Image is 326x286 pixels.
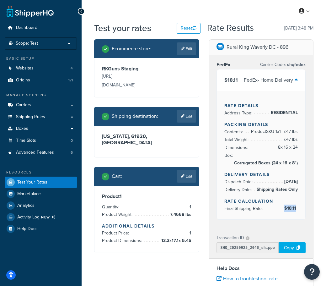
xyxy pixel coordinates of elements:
h2: Ecommerce store : [112,46,151,52]
span: Address Type: [224,110,254,116]
li: Time Slots [5,135,77,146]
span: Total Weight: [224,136,250,143]
span: Marketplace [17,191,41,197]
li: [object Object] [5,212,77,223]
a: Test Your Rates [5,177,77,188]
span: 13.3 x 17.1 x 5.45 [160,237,191,245]
h4: Additional Details [102,223,191,229]
a: Advanced Features6 [5,147,77,158]
p: [URL][DOMAIN_NAME] [102,72,145,90]
a: Origins171 [5,74,77,86]
p: Rural King Waverly DC - 896 [227,43,288,52]
span: 7.47 lbs [282,136,298,143]
span: Carriers [16,102,31,108]
h3: [US_STATE], 61920 , [GEOGRAPHIC_DATA] [102,133,191,146]
span: Analytics [17,203,35,208]
li: Advanced Features [5,147,77,158]
span: 4 [71,66,73,71]
span: Product Weight: [102,211,134,218]
span: Shipping Rates Only [255,186,298,193]
span: 1 [188,203,191,211]
a: Help Docs [5,223,77,234]
a: Edit [177,110,196,123]
a: Edit [177,170,196,183]
p: Carrier Code: [260,60,306,69]
span: Boxes [16,126,28,131]
span: 8 x 16 x 24 [276,144,298,151]
span: NEW [41,215,58,220]
span: Product Price: [102,230,131,236]
h4: Rate Details [224,102,298,109]
h4: Help Docs [216,265,306,272]
span: $18.11 [224,76,238,84]
div: Resources [5,170,77,175]
span: Quantity: [102,204,121,210]
a: Carriers [5,99,77,111]
span: 0 [71,138,73,143]
span: Dispatch Date: [224,179,254,185]
div: Manage Shipping [5,92,77,98]
span: 171 [68,78,73,83]
h2: Shipping destination : [112,113,158,119]
div: Copy [279,242,306,253]
span: Activity Log [17,213,58,221]
h1: Test your rates [94,22,151,34]
div: FedEx - Home Delivery [244,76,293,85]
a: Edit [177,42,196,55]
button: Open Resource Center [304,264,320,280]
p: Transaction ID [216,234,244,242]
li: Websites [5,63,77,74]
h2: Cart : [112,173,122,179]
span: 6 [71,150,73,155]
span: Delivery Date: [224,186,253,193]
h3: RKGuns Staging [102,66,145,72]
h3: Product 1 [102,193,191,200]
h4: Packing Details [224,121,298,128]
span: [DATE] [283,178,298,185]
span: Websites [16,66,34,71]
span: Shipping Rules [16,114,45,120]
span: 7.4668 lbs [168,211,191,218]
span: 1 [188,229,191,237]
span: shqfedex [286,61,306,68]
a: Shipping Rules [5,111,77,123]
a: Websites4 [5,63,77,74]
span: Time Slots [16,138,36,143]
span: Test Your Rates [17,180,47,185]
span: $18.11 [284,205,298,212]
h3: FedEx [216,62,230,68]
span: Origins [16,78,30,83]
span: Dashboard [16,25,37,30]
div: Basic Setup [5,56,77,61]
p: [DATE] 3:48 PM [284,24,313,33]
a: Boxes [5,123,77,135]
span: Help Docs [17,226,38,232]
li: Origins [5,74,77,86]
a: Marketplace [5,188,77,200]
span: Product Dimensions: [102,237,144,244]
a: Time Slots0 [5,135,77,146]
span: RESIDENTIAL [269,109,298,117]
button: Reset [177,23,200,34]
span: Scope: Test [16,41,38,46]
span: Final Shipping Rate: [224,205,264,212]
a: Dashboard [5,22,77,34]
a: Activity LogNEW [5,212,77,223]
span: Corrugated Boxes (24 x 16 x 8") [232,159,298,167]
span: Box: [224,152,234,159]
span: Product SKU-1 x 1 - 7.47 lbs [249,128,298,135]
h2: Rate Results [207,23,254,33]
h4: Rate Calculation [224,198,298,205]
span: Dimensions: [224,144,250,151]
a: Analytics [5,200,77,211]
h4: Delivery Details [224,171,298,178]
span: Advanced Features [16,150,54,155]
